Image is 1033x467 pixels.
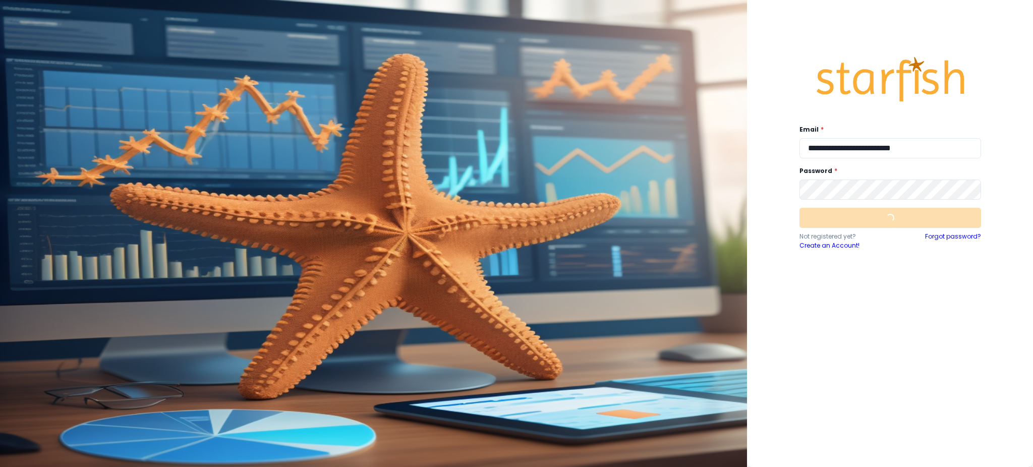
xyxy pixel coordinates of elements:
a: Create an Account! [799,241,890,250]
label: Password [799,166,975,176]
a: Forgot password? [925,232,981,250]
img: Logo.42cb71d561138c82c4ab.png [815,47,966,111]
label: Email [799,125,975,134]
p: Not registered yet? [799,232,890,241]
